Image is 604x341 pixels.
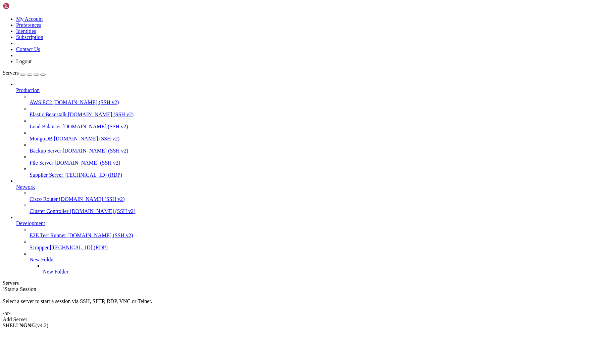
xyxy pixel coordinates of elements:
li: File Server [DOMAIN_NAME] (SSH v2) [30,154,601,166]
span: [DOMAIN_NAME] (SSH v2) [67,232,133,238]
li: Supplier Server [TECHNICAL_ID] (RDP) [30,166,601,178]
a: E2E Test Runner [DOMAIN_NAME] (SSH v2) [30,232,601,239]
div: Add Server [3,316,601,323]
a: Network [16,184,601,190]
a: Supplier Server [TECHNICAL_ID] (RDP) [30,172,601,178]
div: Servers [3,280,601,286]
span: [DOMAIN_NAME] (SSH v2) [63,148,129,154]
li: Cluster Controller [DOMAIN_NAME] (SSH v2) [30,202,601,214]
a: New Folder [30,257,601,263]
span: 4.2.0 [36,323,49,328]
li: Elastic Beanstalk [DOMAIN_NAME] (SSH v2) [30,105,601,118]
li: Development [16,214,601,275]
span: Scrapper [30,245,49,250]
li: Scrapper [TECHNICAL_ID] (RDP) [30,239,601,251]
a: Elastic Beanstalk [DOMAIN_NAME] (SSH v2) [30,112,601,118]
span: [TECHNICAL_ID] (RDP) [64,172,122,178]
a: My Account [16,16,43,22]
span: [DOMAIN_NAME] (SSH v2) [55,160,120,166]
a: New Folder [43,269,601,275]
span: Start a Session [5,286,36,292]
span: Backup Server [30,148,61,154]
span: AWS EC2 [30,99,52,105]
span: Development [16,220,45,226]
div: Select a server to start a session via SSH, SFTP, RDP, VNC or Telnet. -or- [3,292,601,316]
li: Cisco Router [DOMAIN_NAME] (SSH v2) [30,190,601,202]
b: NGN [19,323,32,328]
a: Scrapper [TECHNICAL_ID] (RDP) [30,245,601,251]
span: [DOMAIN_NAME] (SSH v2) [68,112,134,117]
a: Development [16,220,601,226]
li: AWS EC2 [DOMAIN_NAME] (SSH v2) [30,93,601,105]
a: Logout [16,58,32,64]
a: Backup Server [DOMAIN_NAME] (SSH v2) [30,148,601,154]
a: Identities [16,28,36,34]
span: Cisco Router [30,196,58,202]
li: E2E Test Runner [DOMAIN_NAME] (SSH v2) [30,226,601,239]
li: Production [16,81,601,178]
a: Servers [3,70,46,76]
a: Cisco Router [DOMAIN_NAME] (SSH v2) [30,196,601,202]
li: New Folder [30,251,601,275]
span: [DOMAIN_NAME] (SSH v2) [70,208,136,214]
li: Load Balancer [DOMAIN_NAME] (SSH v2) [30,118,601,130]
li: MongoDB [DOMAIN_NAME] (SSH v2) [30,130,601,142]
a: AWS EC2 [DOMAIN_NAME] (SSH v2) [30,99,601,105]
a: Preferences [16,22,41,28]
span:  [3,286,5,292]
img: Shellngn [3,3,41,9]
span: Supplier Server [30,172,63,178]
span: Production [16,87,40,93]
span: [DOMAIN_NAME] (SSH v2) [53,99,119,105]
span: [DOMAIN_NAME] (SSH v2) [54,136,119,141]
span: [DOMAIN_NAME] (SSH v2) [59,196,125,202]
span: Network [16,184,35,190]
a: Subscription [16,34,43,40]
a: MongoDB [DOMAIN_NAME] (SSH v2) [30,136,601,142]
li: Network [16,178,601,214]
li: Backup Server [DOMAIN_NAME] (SSH v2) [30,142,601,154]
span: Servers [3,70,19,76]
span: Elastic Beanstalk [30,112,67,117]
span: File Server [30,160,53,166]
span: [DOMAIN_NAME] (SSH v2) [62,124,128,129]
span: SHELL © [3,323,48,328]
a: Production [16,87,601,93]
span: E2E Test Runner [30,232,66,238]
span: MongoDB [30,136,52,141]
span: Cluster Controller [30,208,68,214]
a: Contact Us [16,46,40,52]
a: Cluster Controller [DOMAIN_NAME] (SSH v2) [30,208,601,214]
li: New Folder [43,263,601,275]
span: [TECHNICAL_ID] (RDP) [50,245,108,250]
a: Load Balancer [DOMAIN_NAME] (SSH v2) [30,124,601,130]
span: New Folder [30,257,55,262]
span: New Folder [43,269,68,274]
span: Load Balancer [30,124,61,129]
a: File Server [DOMAIN_NAME] (SSH v2) [30,160,601,166]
